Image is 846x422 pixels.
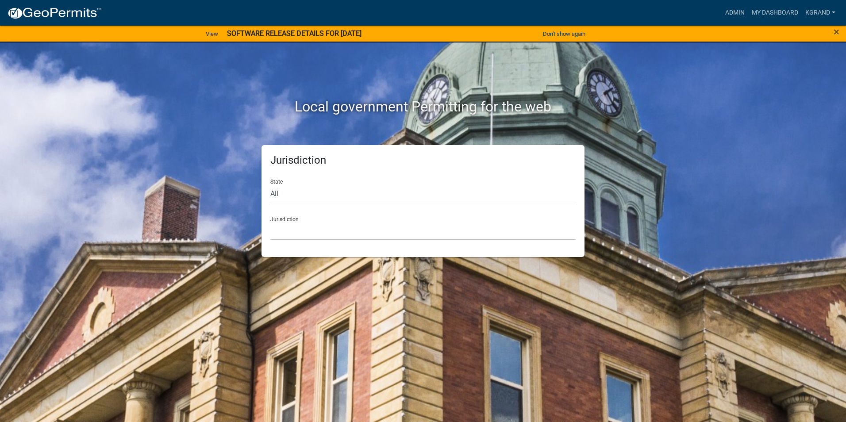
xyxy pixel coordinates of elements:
button: Don't show again [539,27,589,41]
button: Close [834,27,839,37]
a: View [202,27,222,41]
a: KGRAND [802,4,839,21]
h2: Local government Permitting for the web [177,98,669,115]
a: Admin [722,4,748,21]
span: × [834,26,839,38]
strong: SOFTWARE RELEASE DETAILS FOR [DATE] [227,29,361,38]
h5: Jurisdiction [270,154,576,167]
a: My Dashboard [748,4,802,21]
